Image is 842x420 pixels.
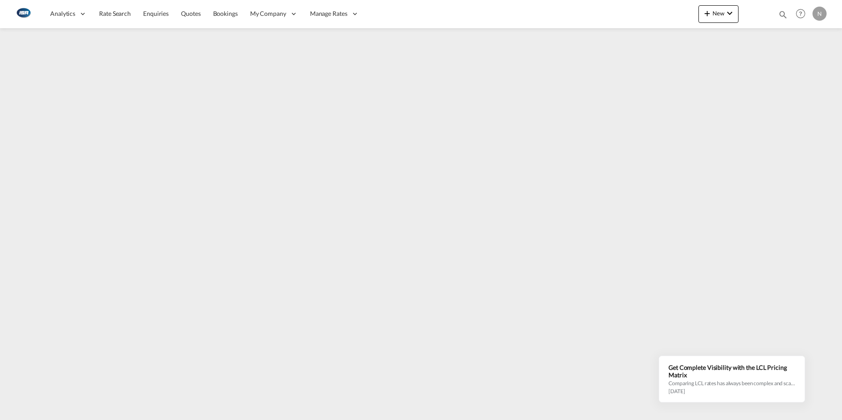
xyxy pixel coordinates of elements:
div: N [812,7,827,21]
span: New [702,10,735,17]
md-icon: icon-plus 400-fg [702,8,713,18]
span: Help [793,6,808,21]
span: Rate Search [99,10,131,17]
div: icon-magnify [778,10,788,23]
span: My Company [250,9,286,18]
md-icon: icon-chevron-down [724,8,735,18]
md-icon: icon-magnify [778,10,788,19]
span: Manage Rates [310,9,347,18]
span: Quotes [181,10,200,17]
img: 1aa151c0c08011ec8d6f413816f9a227.png [13,4,33,24]
span: Bookings [213,10,238,17]
span: Analytics [50,9,75,18]
div: Help [793,6,812,22]
button: icon-plus 400-fgNewicon-chevron-down [698,5,739,23]
span: Enquiries [143,10,169,17]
